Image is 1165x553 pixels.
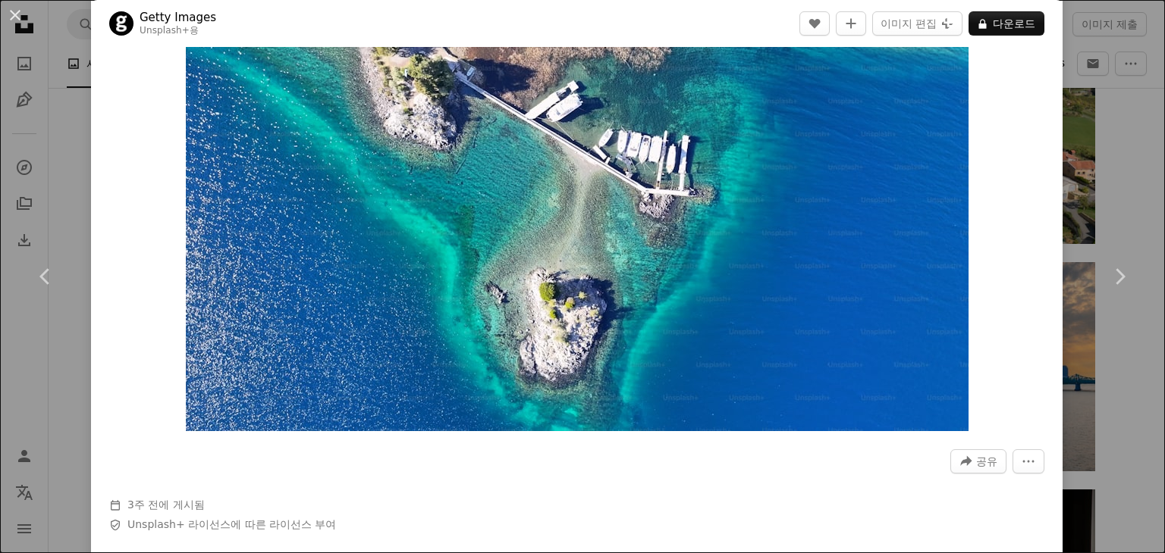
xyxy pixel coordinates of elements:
[836,11,866,36] button: 컬렉션에 추가
[969,11,1044,36] button: 다운로드
[976,450,997,473] span: 공유
[127,518,231,530] a: Unsplash+ 라이선스
[127,517,336,533] span: 에 따른 라이선스 부여
[1013,449,1044,473] button: 더 많은 작업
[127,498,159,511] time: 2025년 8월 5일 오전 7시 2분 7초 GMT+9
[872,11,962,36] button: 이미지 편집
[950,449,1006,473] button: 이 이미지 공유
[1074,204,1165,349] a: 다음
[127,498,205,511] span: 에 게시됨
[140,10,216,25] a: Getty Images
[140,25,190,36] a: Unsplash+
[109,11,133,36] img: Getty Images의 프로필로 이동
[140,25,216,37] div: 용
[799,11,830,36] button: 좋아요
